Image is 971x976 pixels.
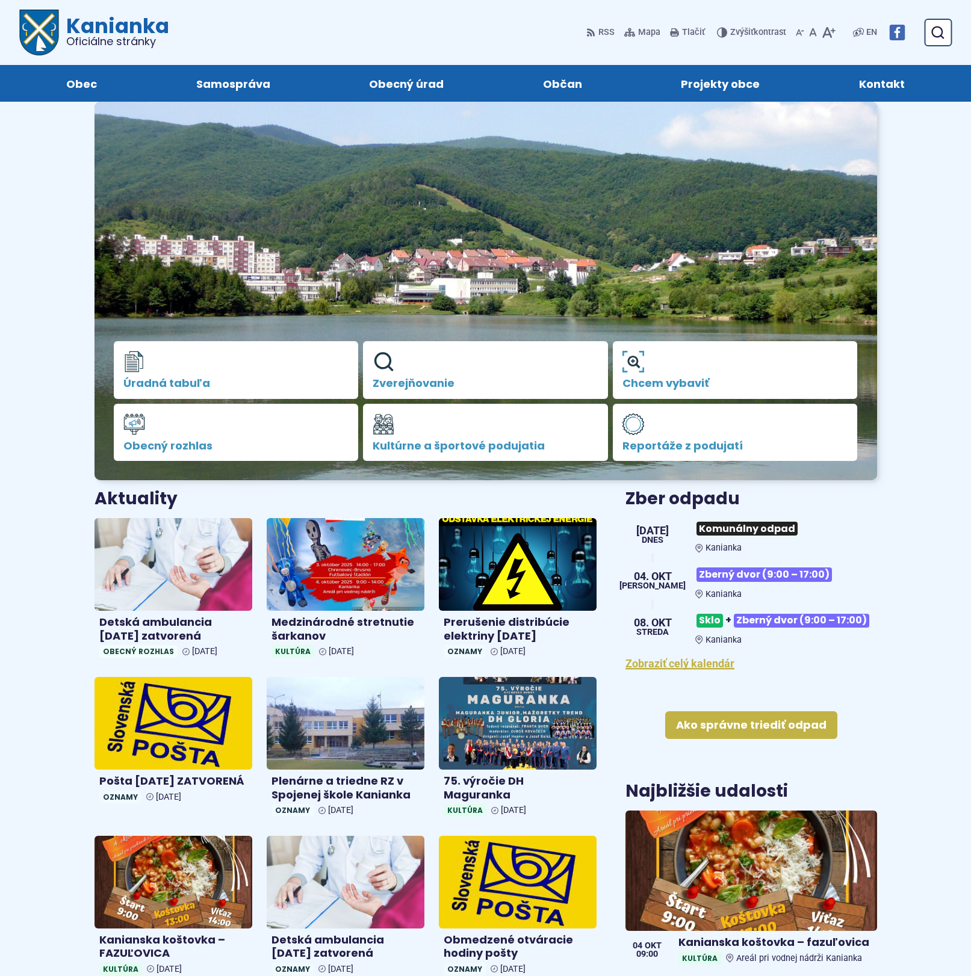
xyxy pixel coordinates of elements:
a: EN [864,25,879,40]
h4: Kanianska koštovka – fazuľovica [678,936,872,950]
h3: + [695,609,876,632]
button: Zväčšiť veľkosť písma [819,20,838,45]
span: Mapa [638,25,660,40]
span: [DATE] [156,792,181,802]
button: Tlačiť [668,20,707,45]
h4: Obmedzené otváracie hodiny pošty [444,933,592,960]
a: Ako správne triediť odpad [665,711,837,739]
a: Samospráva [159,65,308,102]
a: Chcem vybaviť [613,341,858,399]
span: Dnes [636,536,669,545]
span: Kultúra [444,804,486,817]
h3: Aktuality [95,490,178,508]
a: Prerušenie distribúcie elektriny [DATE] Oznamy [DATE] [439,518,597,663]
span: RSS [598,25,615,40]
span: EN [866,25,877,40]
a: Obecný rozhlas [114,404,359,462]
span: [DATE] [501,805,526,815]
a: Komunálny odpad Kanianka [DATE] Dnes [625,517,876,553]
span: [DATE] [329,646,354,656]
span: Obecný úrad [369,65,444,102]
a: Detská ambulancia [DATE] zatvorená Obecný rozhlas [DATE] [95,518,252,663]
h4: Pošta [DATE] ZATVORENÁ [99,774,247,788]
span: Projekty obce [681,65,760,102]
span: Kultúra [99,963,142,975]
a: Reportáže z podujatí [613,404,858,462]
img: Prejsť na domovskú stránku [19,10,59,55]
a: Zberný dvor (9:00 – 17:00) Kanianka 04. okt [PERSON_NAME] [625,563,876,599]
span: [DATE] [636,525,669,536]
span: Obec [66,65,97,102]
span: Kanianka [706,543,742,553]
span: Tlačiť [682,28,705,38]
span: [PERSON_NAME] [619,582,686,590]
a: Sklo+Zberný dvor (9:00 – 17:00) Kanianka 08. okt streda [625,609,876,645]
a: Zobraziť celý kalendár [625,657,734,670]
a: Zverejňovanie [363,341,608,399]
span: Kultúra [271,645,314,658]
span: [DATE] [157,964,182,974]
span: 04. okt [619,571,686,582]
span: [DATE] [328,805,353,815]
span: Úradná tabuľa [123,377,349,389]
span: Kanianka [706,589,742,599]
a: Kontakt [822,65,943,102]
span: Oznamy [99,791,141,803]
span: Samospráva [196,65,270,102]
span: Oznamy [444,645,486,658]
span: Oznamy [271,804,314,817]
h1: Kanianka [59,16,169,47]
span: [DATE] [328,964,353,974]
span: Oznamy [271,963,314,975]
h4: Detská ambulancia [DATE] zatvorená [271,933,420,960]
h4: Plenárne a triedne RZ v Spojenej škole Kanianka [271,774,420,801]
span: Zberný dvor (9:00 – 17:00) [734,614,869,628]
span: Občan [543,65,582,102]
a: Projekty obce [644,65,798,102]
span: Komunálny odpad [696,522,798,536]
span: 09:00 [633,950,662,959]
span: okt [645,942,662,950]
button: Zvýšiťkontrast [717,20,789,45]
span: Zberný dvor (9:00 – 17:00) [696,567,832,581]
h4: Prerušenie distribúcie elektriny [DATE] [444,616,592,643]
a: Kanianska koštovka – fazuľovica KultúraAreál pri vodnej nádrži Kanianka 04 okt 09:00 [625,811,876,969]
span: [DATE] [500,964,526,974]
span: Kultúra [678,952,721,965]
h3: Najbližšie udalosti [625,782,788,801]
a: Obec [29,65,135,102]
a: Medzinárodné stretnutie šarkanov Kultúra [DATE] [267,518,424,663]
button: Nastaviť pôvodnú veľkosť písma [807,20,819,45]
a: Mapa [622,20,663,45]
span: Zvýšiť [730,27,754,37]
span: Oficiálne stránky [66,36,169,47]
span: streda [634,628,672,637]
a: Logo Kanianka, prejsť na domovskú stránku. [19,10,169,55]
h4: 75. výročie DH Maguranka [444,774,592,801]
h4: Medzinárodné stretnutie šarkanov [271,616,420,643]
span: Chcem vybaviť [622,377,848,389]
span: [DATE] [500,646,526,656]
span: Kontakt [859,65,905,102]
span: Areál pri vodnej nádrži Kanianka [736,953,862,963]
h3: Zber odpadu [625,490,876,508]
span: Reportáže z podujatí [622,440,848,452]
a: Kultúrne a športové podujatia [363,404,608,462]
span: 08. okt [634,617,672,628]
button: Zmenšiť veľkosť písma [793,20,807,45]
span: [DATE] [192,646,217,656]
span: kontrast [730,28,786,38]
span: 04 [633,942,642,950]
span: Obecný rozhlas [99,645,178,658]
img: Prejsť na Facebook stránku [889,25,905,40]
a: Pošta [DATE] ZATVORENÁ Oznamy [DATE] [95,677,252,808]
span: Zverejňovanie [373,377,598,389]
h4: Kanianska koštovka – FAZUĽOVICA [99,933,247,960]
span: Sklo [696,614,723,628]
span: Obecný rozhlas [123,440,349,452]
span: Kultúrne a športové podujatia [373,440,598,452]
a: RSS [586,20,617,45]
a: 75. výročie DH Maguranka Kultúra [DATE] [439,677,597,821]
a: Občan [506,65,620,102]
a: Obecný úrad [332,65,482,102]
